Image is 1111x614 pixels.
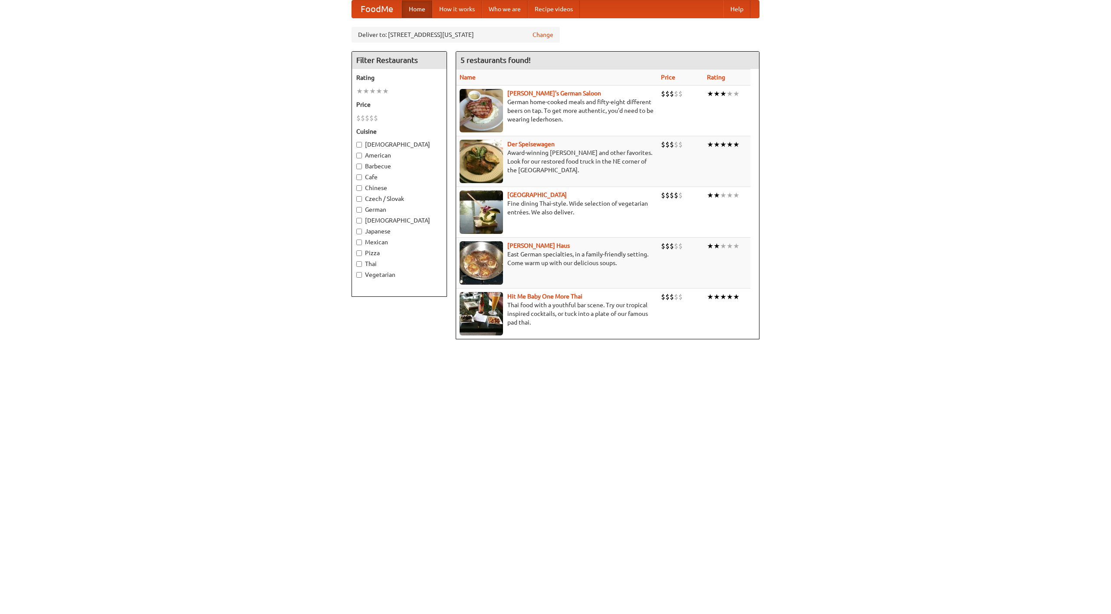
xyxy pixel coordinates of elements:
h5: Price [356,100,442,109]
div: Deliver to: [STREET_ADDRESS][US_STATE] [352,27,560,43]
input: German [356,207,362,213]
li: $ [661,241,665,251]
a: FoodMe [352,0,402,18]
a: Price [661,74,675,81]
li: ★ [720,89,726,99]
li: ★ [726,241,733,251]
a: [GEOGRAPHIC_DATA] [507,191,567,198]
img: babythai.jpg [460,292,503,335]
li: $ [661,140,665,149]
li: ★ [707,89,713,99]
a: How it works [432,0,482,18]
li: ★ [713,241,720,251]
li: $ [365,113,369,123]
li: ★ [726,190,733,200]
a: Change [532,30,553,39]
a: [PERSON_NAME]'s German Saloon [507,90,601,97]
li: $ [661,89,665,99]
li: $ [665,241,670,251]
img: esthers.jpg [460,89,503,132]
li: $ [678,89,683,99]
li: ★ [733,140,740,149]
h4: Filter Restaurants [352,52,447,69]
li: $ [374,113,378,123]
p: East German specialties, in a family-friendly setting. Come warm up with our delicious soups. [460,250,654,267]
label: Mexican [356,238,442,246]
img: speisewagen.jpg [460,140,503,183]
input: Vegetarian [356,272,362,278]
li: ★ [720,190,726,200]
a: Hit Me Baby One More Thai [507,293,582,300]
input: [DEMOGRAPHIC_DATA] [356,218,362,223]
a: Recipe videos [528,0,580,18]
label: [DEMOGRAPHIC_DATA] [356,140,442,149]
a: Der Speisewagen [507,141,555,148]
li: $ [678,241,683,251]
li: $ [661,292,665,302]
h5: Rating [356,73,442,82]
input: Pizza [356,250,362,256]
li: $ [670,140,674,149]
li: $ [665,89,670,99]
li: ★ [713,89,720,99]
p: Award-winning [PERSON_NAME] and other favorites. Look for our restored food truck in the NE corne... [460,148,654,174]
a: [PERSON_NAME] Haus [507,242,570,249]
a: Rating [707,74,725,81]
label: Pizza [356,249,442,257]
li: $ [670,292,674,302]
input: Cafe [356,174,362,180]
li: $ [665,292,670,302]
label: [DEMOGRAPHIC_DATA] [356,216,442,225]
label: Vegetarian [356,270,442,279]
li: $ [678,190,683,200]
li: $ [674,140,678,149]
a: Who we are [482,0,528,18]
li: ★ [707,292,713,302]
li: $ [369,113,374,123]
li: $ [674,292,678,302]
li: $ [678,292,683,302]
li: $ [674,190,678,200]
input: Chinese [356,185,362,191]
li: ★ [713,292,720,302]
input: American [356,153,362,158]
img: satay.jpg [460,190,503,234]
li: ★ [369,86,376,96]
li: $ [670,89,674,99]
li: $ [356,113,361,123]
li: ★ [726,89,733,99]
li: ★ [733,89,740,99]
li: ★ [713,190,720,200]
p: Fine dining Thai-style. Wide selection of vegetarian entrées. We also deliver. [460,199,654,217]
label: Cafe [356,173,442,181]
label: Barbecue [356,162,442,171]
label: German [356,205,442,214]
li: $ [665,140,670,149]
li: ★ [707,241,713,251]
li: $ [670,190,674,200]
a: Name [460,74,476,81]
li: $ [665,190,670,200]
label: Thai [356,259,442,268]
li: ★ [363,86,369,96]
input: Mexican [356,240,362,245]
p: Thai food with a youthful bar scene. Try our tropical inspired cocktails, or tuck into a plate of... [460,301,654,327]
li: $ [361,113,365,123]
label: Japanese [356,227,442,236]
label: Chinese [356,184,442,192]
li: $ [670,241,674,251]
p: German home-cooked meals and fifty-eight different beers on tap. To get more authentic, you'd nee... [460,98,654,124]
li: ★ [733,292,740,302]
li: $ [674,241,678,251]
li: ★ [707,190,713,200]
li: ★ [707,140,713,149]
li: ★ [720,241,726,251]
li: $ [661,190,665,200]
li: ★ [733,241,740,251]
li: $ [674,89,678,99]
input: Japanese [356,229,362,234]
li: ★ [376,86,382,96]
